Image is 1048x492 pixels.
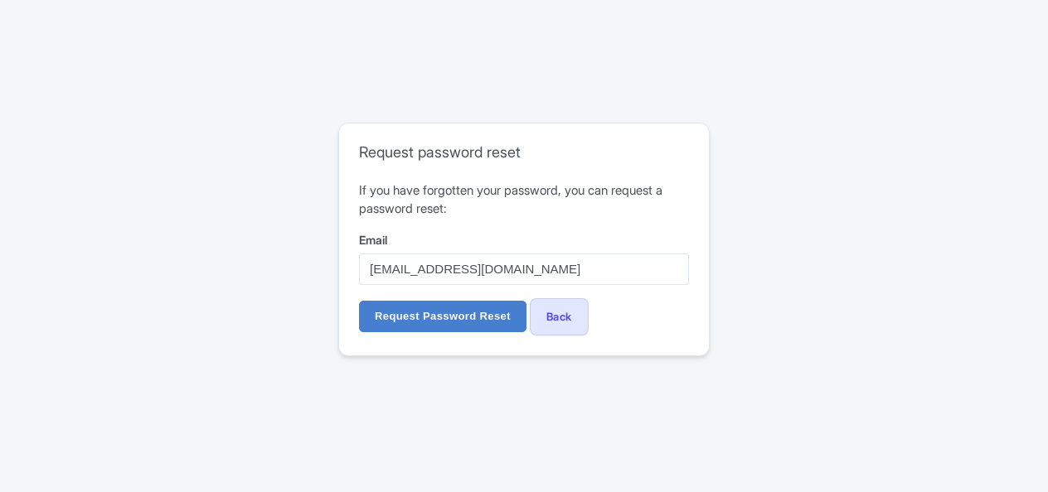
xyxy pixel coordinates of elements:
[359,143,689,162] h2: Request password reset
[530,298,589,335] a: Back
[359,181,689,219] p: If you have forgotten your password, you can request a password reset:
[359,301,526,332] input: Request Password Reset
[359,231,689,248] label: Email
[359,253,689,285] input: username@example.com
